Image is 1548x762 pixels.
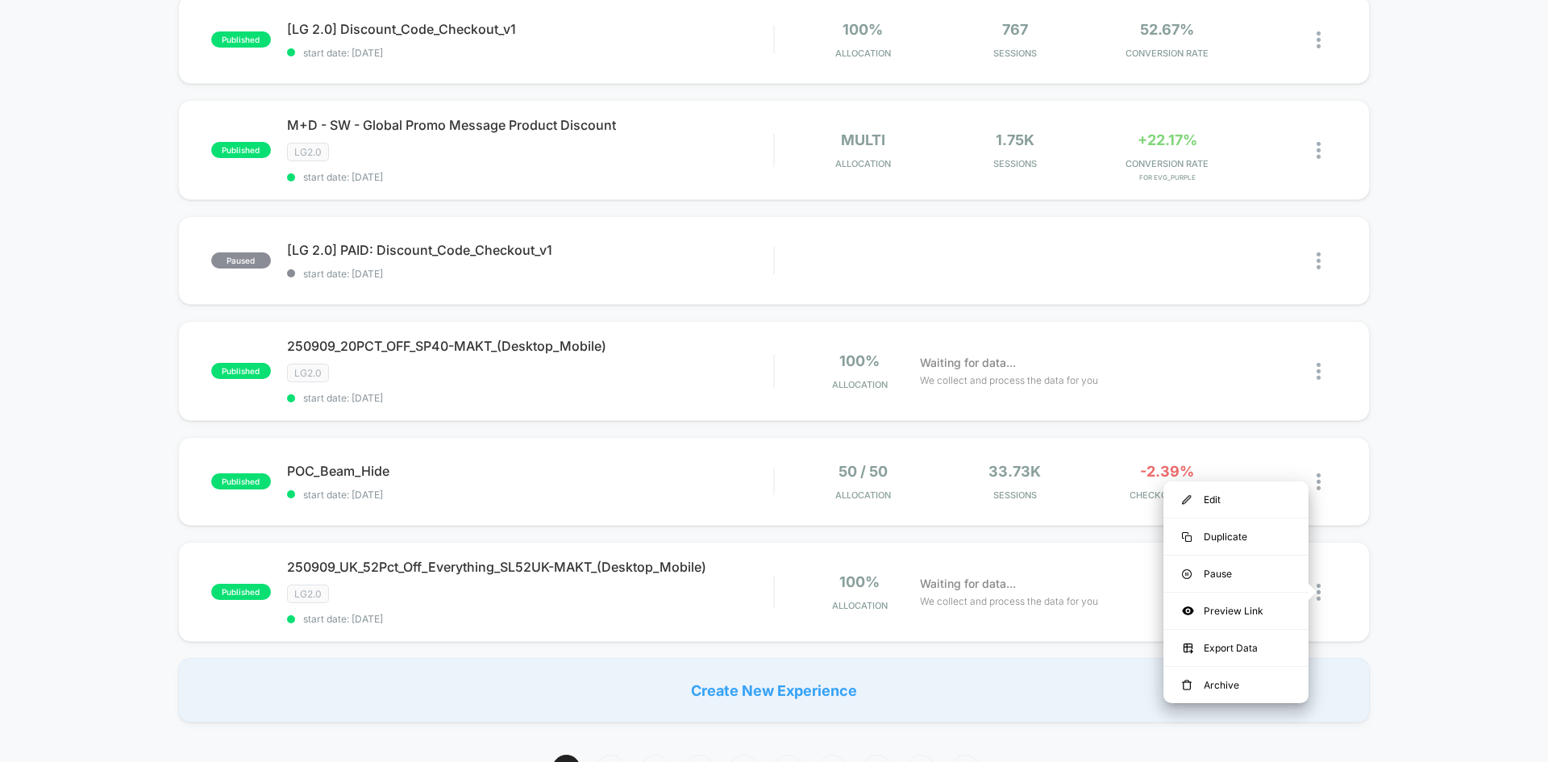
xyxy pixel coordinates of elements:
[287,47,773,59] span: start date: [DATE]
[1163,518,1309,555] div: Duplicate
[211,142,271,158] span: published
[1138,131,1197,148] span: +22.17%
[287,143,329,161] span: LG2.0
[1002,21,1028,38] span: 767
[287,489,773,501] span: start date: [DATE]
[211,584,271,600] span: published
[1140,21,1194,38] span: 52.67%
[843,21,883,38] span: 100%
[287,364,329,382] span: LG2.0
[841,131,885,148] span: multi
[1317,142,1321,159] img: close
[211,31,271,48] span: published
[287,21,773,37] span: [LG 2.0] Discount_Code_Checkout_v1
[943,158,1088,169] span: Sessions
[835,158,891,169] span: Allocation
[211,473,271,489] span: published
[1163,593,1309,629] div: Preview Link
[1182,532,1192,542] img: menu
[1095,48,1239,59] span: CONVERSION RATE
[996,131,1034,148] span: 1.75k
[1317,473,1321,490] img: close
[287,338,773,354] span: 250909_20PCT_OFF_SP40-MAKT_(Desktop_Mobile)
[1182,495,1192,505] img: menu
[1317,252,1321,269] img: close
[832,600,888,611] span: Allocation
[1095,173,1239,181] span: for Evg_Purple
[1182,680,1192,691] img: menu
[1140,463,1194,480] span: -2.39%
[287,613,773,625] span: start date: [DATE]
[988,463,1041,480] span: 33.73k
[920,373,1098,388] span: We collect and process the data for you
[920,593,1098,609] span: We collect and process the data for you
[943,48,1088,59] span: Sessions
[1182,569,1192,579] img: menu
[835,489,891,501] span: Allocation
[943,489,1088,501] span: Sessions
[1163,481,1309,518] div: Edit
[1317,584,1321,601] img: close
[287,463,773,479] span: POC_Beam_Hide
[287,242,773,258] span: [LG 2.0] PAID: Discount_Code_Checkout_v1
[1163,556,1309,592] div: Pause
[838,463,888,480] span: 50 / 50
[211,252,271,269] span: paused
[211,363,271,379] span: published
[287,117,773,133] span: M+D - SW - Global Promo Message Product Discount
[287,268,773,280] span: start date: [DATE]
[287,585,329,603] span: LG2.0
[920,575,1016,593] span: Waiting for data...
[1095,158,1239,169] span: CONVERSION RATE
[920,354,1016,372] span: Waiting for data...
[178,658,1370,722] div: Create New Experience
[1317,363,1321,380] img: close
[287,171,773,183] span: start date: [DATE]
[839,352,880,369] span: 100%
[1095,489,1239,501] span: CHECKOUT RATE
[1163,667,1309,703] div: Archive
[287,559,773,575] span: 250909_UK_52Pct_Off_Everything_SL52UK-MAKT_(Desktop_Mobile)
[1317,31,1321,48] img: close
[835,48,891,59] span: Allocation
[839,573,880,590] span: 100%
[287,392,773,404] span: start date: [DATE]
[1163,630,1309,666] div: Export Data
[832,379,888,390] span: Allocation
